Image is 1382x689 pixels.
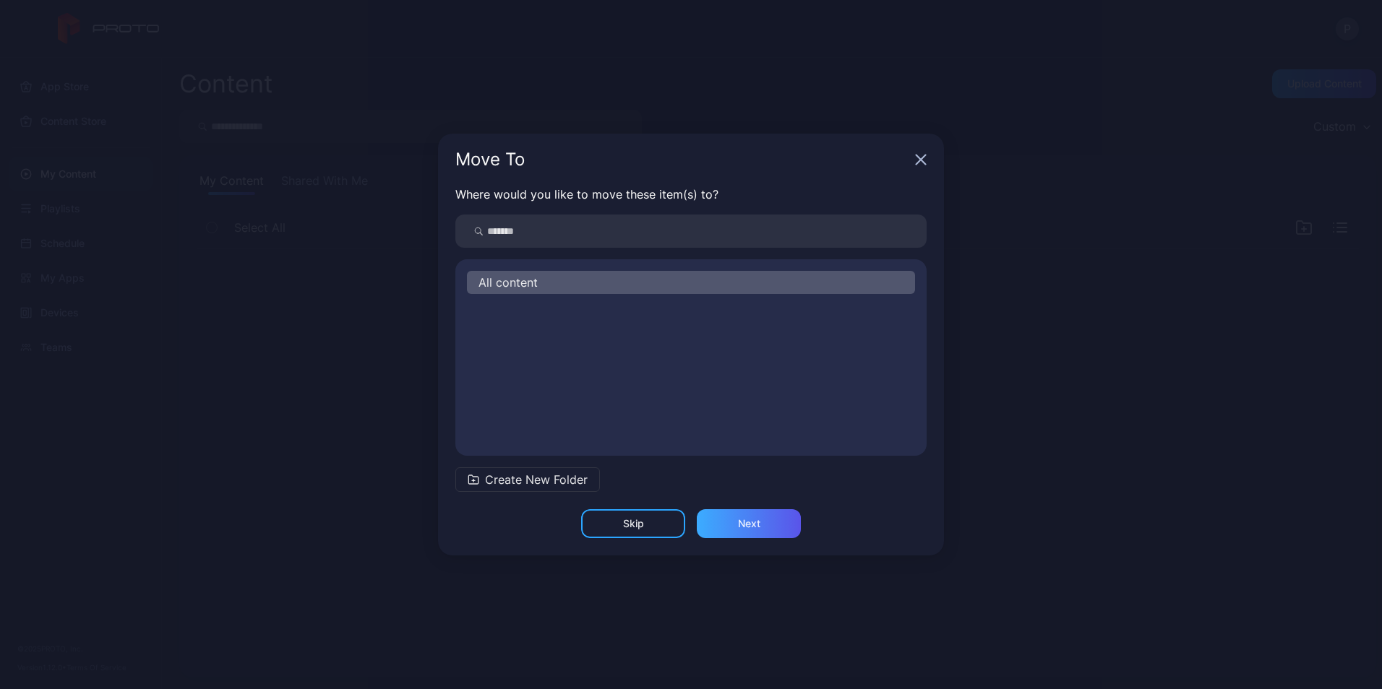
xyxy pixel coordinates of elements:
button: Skip [581,509,685,538]
div: Next [738,518,760,529]
p: Where would you like to move these item(s) to? [455,186,927,203]
span: Create New Folder [485,471,588,488]
span: All content [478,274,538,291]
button: Create New Folder [455,467,600,492]
div: Move To [455,151,909,168]
div: Skip [623,518,644,529]
button: Next [697,509,801,538]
